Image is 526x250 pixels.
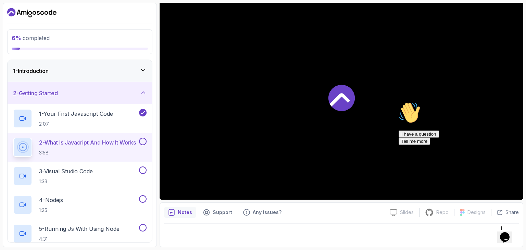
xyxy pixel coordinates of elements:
p: 5 - Running Js With Using Node [39,225,120,233]
p: Any issues? [253,209,281,216]
button: Tell me more [3,39,34,46]
button: notes button [164,207,196,218]
button: 1-Your First Javascript Code2:07 [13,109,147,128]
a: Dashboard [7,7,57,18]
iframe: chat widget [497,223,519,243]
span: 6 % [12,35,21,41]
p: 2:07 [39,121,113,127]
button: 4-Nodejs1:25 [13,195,147,214]
button: Support button [199,207,236,218]
h3: 2 - Getting Started [13,89,58,97]
button: 2-What Is Javacript And How It Works3:58 [13,138,147,157]
h3: 1 - Introduction [13,67,49,75]
button: I have a question [3,32,43,39]
p: 4 - Nodejs [39,196,63,204]
span: completed [12,35,50,41]
p: Support [213,209,232,216]
p: 1:25 [39,207,63,214]
p: 3:58 [39,149,136,156]
img: :wave: [3,3,25,25]
p: Notes [178,209,192,216]
button: 3-Visual Studio Code1:33 [13,166,147,186]
button: 5-Running Js With Using Node4:31 [13,224,147,243]
button: 2-Getting Started [8,82,152,104]
p: 1 - Your First Javascript Code [39,110,113,118]
span: Hi! How can we help? [3,21,68,26]
p: 2 - What Is Javacript And How It Works [39,138,136,147]
p: 4:31 [39,236,120,242]
iframe: chat widget [396,99,519,219]
button: Feedback button [239,207,286,218]
button: 1-Introduction [8,60,152,82]
div: 👋Hi! How can we help?I have a questionTell me more [3,3,126,46]
p: 3 - Visual Studio Code [39,167,93,175]
p: 1:33 [39,178,93,185]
